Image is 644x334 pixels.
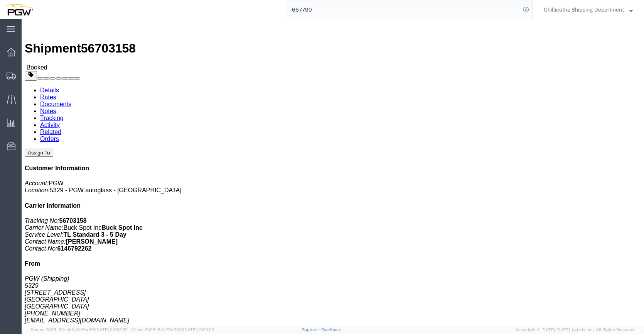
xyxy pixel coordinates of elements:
[516,327,635,333] span: Copyright © [DATE]-[DATE] Agistix Inc., All Rights Reserved
[22,19,644,326] iframe: FS Legacy Container
[544,5,624,14] span: Chillicothe Shipping Department
[131,327,214,332] span: Client: 2025.18.0-27d3021
[183,327,214,332] span: [DATE] 10:20:09
[543,5,633,14] button: Chillicothe Shipping Department
[95,327,128,332] span: [DATE] 09:52:52
[321,327,341,332] a: Feedback
[5,4,33,15] img: logo
[31,327,128,332] span: Server: 2025.18.0-bb0e0c2bd68
[286,0,521,19] input: Search for shipment number, reference number
[302,327,321,332] a: Support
